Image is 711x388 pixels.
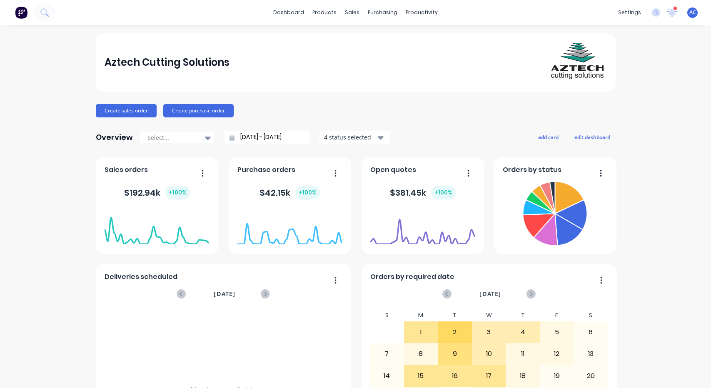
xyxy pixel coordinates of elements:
div: 17 [472,366,506,386]
span: Sales orders [105,165,148,175]
div: 5 [540,322,574,343]
span: Orders by status [503,165,561,175]
button: Create purchase order [163,104,234,117]
div: Aztech Cutting Solutions [105,54,230,71]
button: edit dashboard [569,132,616,142]
div: 4 [506,322,539,343]
div: W [472,309,506,321]
div: 16 [438,366,472,386]
div: 3 [472,322,506,343]
div: 10 [472,343,506,364]
div: 12 [540,343,574,364]
div: T [506,309,540,321]
div: F [540,309,574,321]
div: 18 [506,366,539,386]
span: AC [689,9,696,16]
img: Aztech Cutting Solutions [548,33,606,92]
div: 4 status selected [324,133,377,142]
div: settings [614,6,645,19]
span: [DATE] [479,289,501,298]
div: 6 [574,322,607,343]
div: $ 192.94k [124,186,190,199]
div: 19 [540,366,574,386]
div: 1 [404,322,438,343]
div: 14 [370,366,404,386]
div: 13 [574,343,607,364]
div: productivity [402,6,442,19]
button: add card [533,132,564,142]
div: $ 381.45k [390,186,456,199]
div: 15 [404,366,438,386]
div: purchasing [364,6,402,19]
div: $ 42.15k [259,186,320,199]
span: Deliveries scheduled [105,272,177,282]
div: M [404,309,438,321]
a: dashboard [269,6,308,19]
div: + 100 % [165,186,190,199]
div: products [308,6,341,19]
div: Overview [96,129,133,146]
span: Open quotes [370,165,416,175]
button: Create sales order [96,104,157,117]
div: + 100 % [295,186,320,199]
div: T [438,309,472,321]
div: S [574,309,608,321]
div: sales [341,6,364,19]
div: 7 [370,343,404,364]
div: 11 [506,343,539,364]
span: Purchase orders [237,165,295,175]
div: 20 [574,366,607,386]
div: + 100 % [431,186,456,199]
div: 9 [438,343,472,364]
img: Factory [15,6,27,19]
span: [DATE] [214,289,235,298]
div: 2 [438,322,472,343]
div: S [370,309,404,321]
button: 4 status selected [319,131,390,144]
div: 8 [404,343,438,364]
